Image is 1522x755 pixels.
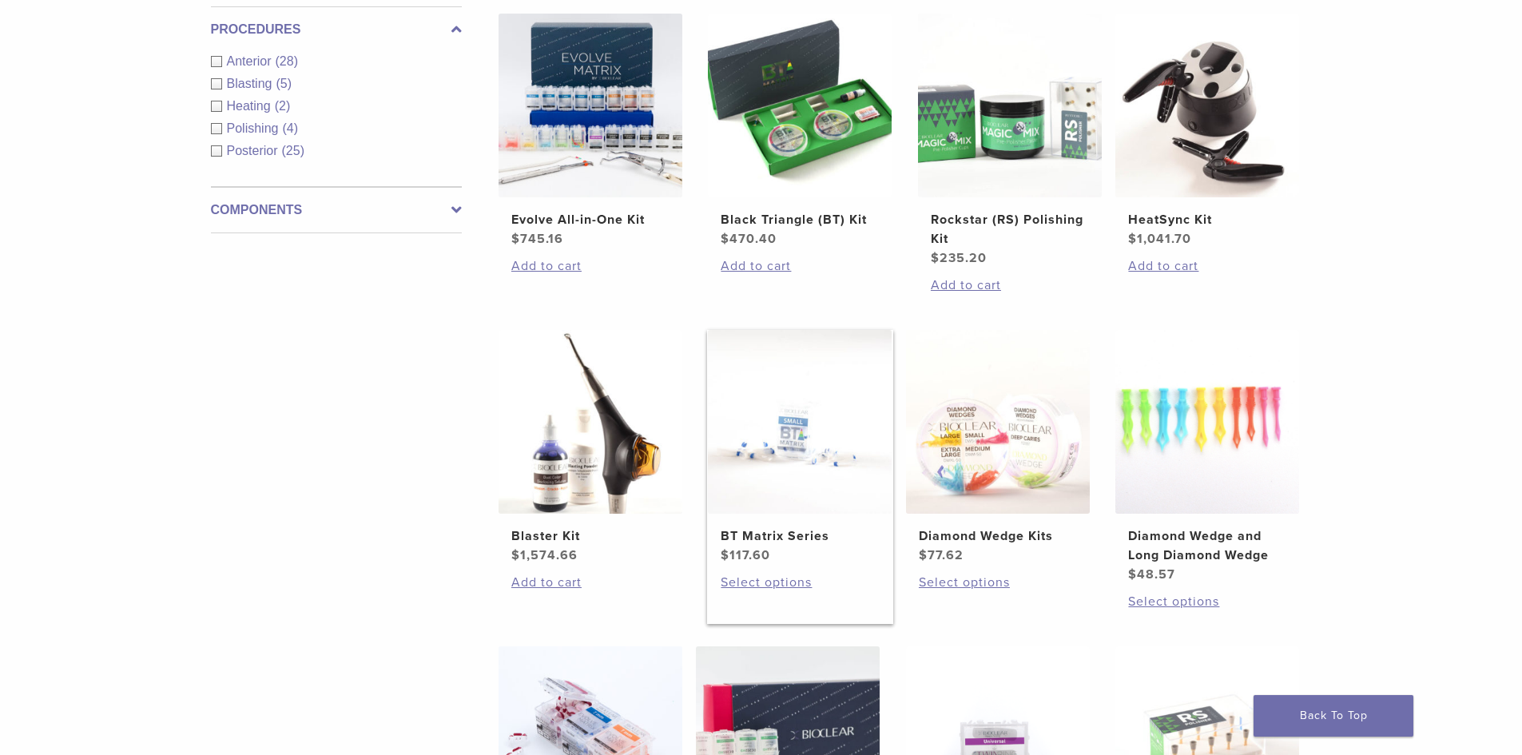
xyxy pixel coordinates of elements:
[1128,231,1191,247] bdi: 1,041.70
[1115,14,1301,248] a: HeatSync KitHeatSync Kit $1,041.70
[498,330,684,565] a: Blaster KitBlaster Kit $1,574.66
[276,54,298,68] span: (28)
[1254,695,1413,737] a: Back To Top
[931,276,1089,295] a: Add to cart: “Rockstar (RS) Polishing Kit”
[499,14,682,197] img: Evolve All-in-One Kit
[227,99,275,113] span: Heating
[905,330,1091,565] a: Diamond Wedge KitsDiamond Wedge Kits $77.62
[511,231,520,247] span: $
[227,54,276,68] span: Anterior
[919,547,964,563] bdi: 77.62
[919,527,1077,546] h2: Diamond Wedge Kits
[276,77,292,90] span: (5)
[918,14,1102,197] img: Rockstar (RS) Polishing Kit
[227,77,276,90] span: Blasting
[511,573,670,592] a: Add to cart: “Blaster Kit”
[227,144,282,157] span: Posterior
[721,527,879,546] h2: BT Matrix Series
[708,330,892,514] img: BT Matrix Series
[1128,231,1137,247] span: $
[721,210,879,229] h2: Black Triangle (BT) Kit
[275,99,291,113] span: (2)
[919,547,928,563] span: $
[721,231,729,247] span: $
[721,547,770,563] bdi: 117.60
[511,547,520,563] span: $
[1115,330,1301,584] a: Diamond Wedge and Long Diamond WedgeDiamond Wedge and Long Diamond Wedge $48.57
[1128,210,1286,229] h2: HeatSync Kit
[211,201,462,220] label: Components
[906,330,1090,514] img: Diamond Wedge Kits
[1115,330,1299,514] img: Diamond Wedge and Long Diamond Wedge
[919,573,1077,592] a: Select options for “Diamond Wedge Kits”
[721,547,729,563] span: $
[708,14,892,197] img: Black Triangle (BT) Kit
[721,231,777,247] bdi: 470.40
[211,20,462,39] label: Procedures
[1128,527,1286,565] h2: Diamond Wedge and Long Diamond Wedge
[511,547,578,563] bdi: 1,574.66
[1128,256,1286,276] a: Add to cart: “HeatSync Kit”
[931,250,940,266] span: $
[1128,566,1175,582] bdi: 48.57
[511,256,670,276] a: Add to cart: “Evolve All-in-One Kit”
[499,330,682,514] img: Blaster Kit
[511,210,670,229] h2: Evolve All-in-One Kit
[511,231,563,247] bdi: 745.16
[917,14,1103,268] a: Rockstar (RS) Polishing KitRockstar (RS) Polishing Kit $235.20
[511,527,670,546] h2: Blaster Kit
[282,121,298,135] span: (4)
[282,144,304,157] span: (25)
[721,256,879,276] a: Add to cart: “Black Triangle (BT) Kit”
[931,250,987,266] bdi: 235.20
[1115,14,1299,197] img: HeatSync Kit
[707,14,893,248] a: Black Triangle (BT) KitBlack Triangle (BT) Kit $470.40
[931,210,1089,248] h2: Rockstar (RS) Polishing Kit
[721,573,879,592] a: Select options for “BT Matrix Series”
[707,330,893,565] a: BT Matrix SeriesBT Matrix Series $117.60
[227,121,283,135] span: Polishing
[1128,592,1286,611] a: Select options for “Diamond Wedge and Long Diamond Wedge”
[498,14,684,248] a: Evolve All-in-One KitEvolve All-in-One Kit $745.16
[1128,566,1137,582] span: $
